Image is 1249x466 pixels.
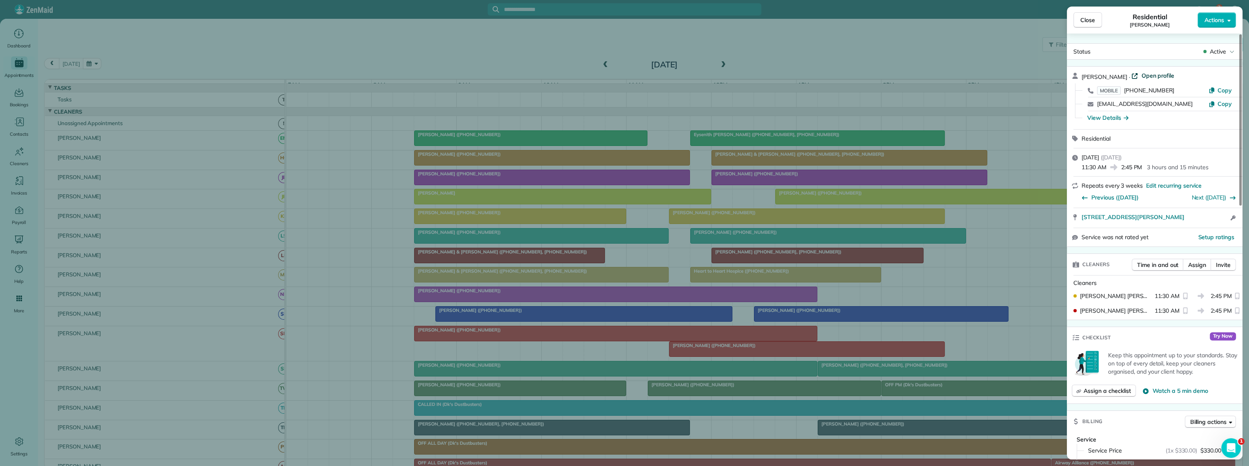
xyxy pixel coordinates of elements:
[1082,233,1149,242] span: Service was not rated yet
[1152,387,1208,395] span: Watch a 5 min demo
[1082,193,1139,202] button: Previous ([DATE])
[1073,279,1097,287] span: Cleaners
[1238,438,1245,445] span: 1
[1204,16,1224,24] span: Actions
[1082,334,1111,342] span: Checklist
[1221,438,1241,458] iframe: Intercom live chat
[1073,12,1102,28] button: Close
[1131,72,1174,80] a: Open profile
[1147,163,1208,171] p: 3 hours and 15 minutes
[1155,307,1180,315] span: 11:30 AM
[1072,385,1136,397] button: Assign a checklist
[1091,193,1139,202] span: Previous ([DATE])
[1082,182,1143,189] span: Repeats every 3 weeks
[1097,100,1193,108] a: [EMAIL_ADDRESS][DOMAIN_NAME]
[1198,233,1235,241] button: Setup ratings
[1088,446,1122,455] span: Service Price
[1211,292,1232,300] span: 2:45 PM
[1166,446,1198,455] span: (1x $330.00)
[1097,86,1174,94] a: MOBILE[PHONE_NUMBER]
[1142,387,1208,395] button: Watch a 5 min demo
[1133,12,1167,22] span: Residential
[1082,213,1184,221] span: [STREET_ADDRESS][PERSON_NAME]
[1132,259,1184,271] button: Time in and out
[1218,100,1232,108] span: Copy
[1183,259,1211,271] button: Assign
[1211,307,1232,315] span: 2:45 PM
[1216,261,1231,269] span: Invite
[1108,351,1238,376] p: Keep this appointment up to your standards. Stay on top of every detail, keep your cleaners organ...
[1209,100,1232,108] button: Copy
[1080,16,1095,24] span: Close
[1130,22,1170,28] span: [PERSON_NAME]
[1082,260,1110,269] span: Cleaners
[1124,87,1174,94] span: [PHONE_NUMBER]
[1097,86,1121,95] span: MOBILE
[1228,213,1238,223] button: Open access information
[1121,163,1142,171] span: 2:45 PM
[1188,261,1206,269] span: Assign
[1190,418,1227,426] span: Billing actions
[1155,292,1180,300] span: 11:30 AM
[1082,73,1127,81] span: [PERSON_NAME]
[1082,417,1103,426] span: Billing
[1146,181,1202,190] span: Edit recurring service
[1211,259,1236,271] button: Invite
[1082,135,1111,142] span: Residential
[1210,332,1236,341] span: Try Now
[1083,444,1236,457] button: Service Price(1x $330.00)$330.00
[1137,261,1178,269] span: Time in and out
[1210,47,1226,56] span: Active
[1082,213,1228,221] a: [STREET_ADDRESS][PERSON_NAME]
[1080,292,1151,300] span: [PERSON_NAME] [PERSON_NAME]
[1082,154,1099,161] span: [DATE]
[1200,446,1221,455] span: $330.00
[1218,87,1232,94] span: Copy
[1073,48,1091,55] span: Status
[1082,163,1106,171] span: 11:30 AM
[1192,194,1227,201] a: Next ([DATE])
[1087,114,1129,122] button: View Details
[1080,307,1151,315] span: [PERSON_NAME] [PERSON_NAME]
[1192,193,1236,202] button: Next ([DATE])
[1077,436,1096,443] span: Service
[1141,72,1174,80] span: Open profile
[1101,154,1122,161] span: ( [DATE] )
[1209,86,1232,94] button: Copy
[1084,387,1131,395] span: Assign a checklist
[1127,74,1132,80] span: ·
